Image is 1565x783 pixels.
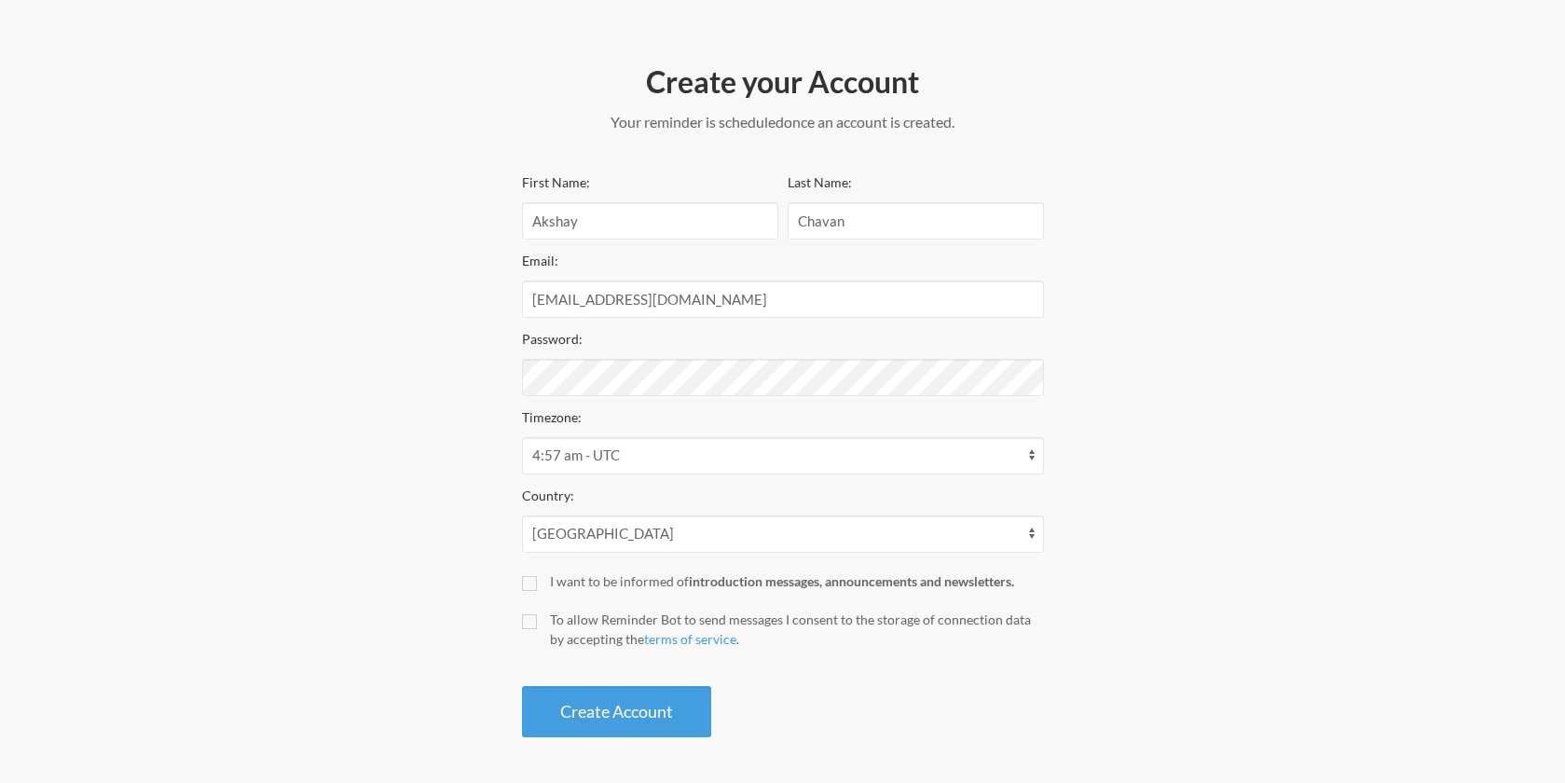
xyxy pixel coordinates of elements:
label: Password: [522,331,583,347]
label: Country: [522,488,574,503]
a: terms of service [644,631,736,647]
h2: Create your Account [522,62,1044,102]
div: To allow Reminder Bot to send messages I consent to the storage of connection data by accepting t... [550,610,1044,649]
strong: introduction messages, announcements and newsletters. [689,573,1014,589]
p: Your reminder is scheduled once an account is created. [522,111,1044,133]
input: I want to be informed ofintroduction messages, announcements and newsletters. [522,576,537,591]
label: First Name: [522,174,590,190]
label: Last Name: [788,174,852,190]
input: To allow Reminder Bot to send messages I consent to the storage of connection data by accepting t... [522,614,537,629]
label: Email: [522,253,558,268]
button: Create Account [522,686,711,737]
div: I want to be informed of [550,571,1044,591]
label: Timezone: [522,409,582,425]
